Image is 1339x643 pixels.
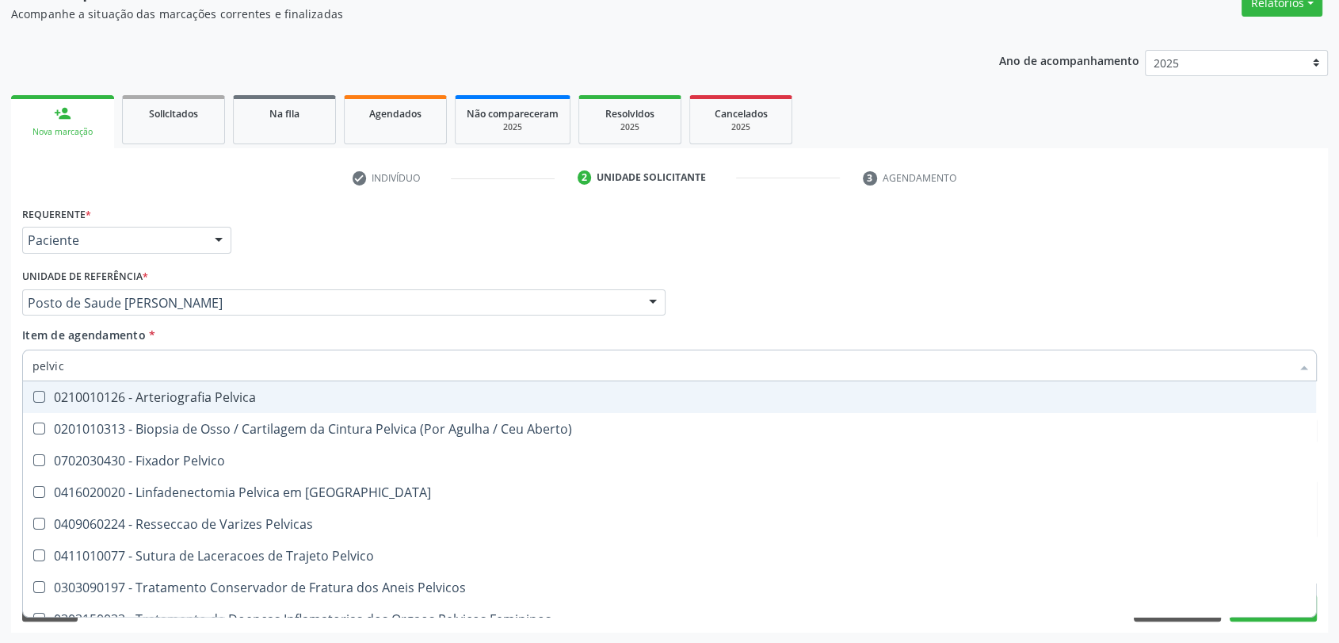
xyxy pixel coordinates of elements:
[28,295,633,311] span: Posto de Saude [PERSON_NAME]
[22,126,103,138] div: Nova marcação
[22,327,146,343] span: Item de agendamento
[597,170,706,185] div: Unidade solicitante
[32,350,1291,381] input: Buscar por procedimentos
[467,107,559,121] span: Não compareceram
[22,265,148,289] label: Unidade de referência
[369,107,422,121] span: Agendados
[32,391,1307,404] div: 0210010126 - Arteriografia Pelvica
[32,518,1307,530] div: 0409060224 - Resseccao de Varizes Pelvicas
[32,423,1307,435] div: 0201010313 - Biopsia de Osso / Cartilagem da Cintura Pelvica (Por Agulha / Ceu Aberto)
[28,232,199,248] span: Paciente
[467,121,559,133] div: 2025
[11,6,933,22] p: Acompanhe a situação das marcações correntes e finalizadas
[32,454,1307,467] div: 0702030430 - Fixador Pelvico
[715,107,768,121] span: Cancelados
[999,50,1139,70] p: Ano de acompanhamento
[32,549,1307,562] div: 0411010077 - Sutura de Laceracoes de Trajeto Pelvico
[32,486,1307,499] div: 0416020020 - Linfadenectomia Pelvica em [GEOGRAPHIC_DATA]
[22,202,91,227] label: Requerente
[605,107,654,121] span: Resolvidos
[32,581,1307,594] div: 0303090197 - Tratamento Conservador de Fratura dos Aneis Pelvicos
[269,107,299,121] span: Na fila
[54,105,71,122] div: person_add
[701,121,780,133] div: 2025
[32,613,1307,626] div: 0303150033 - Tratamento de Doencas Inflamatorias dos Orgaos Pelvicos Femininos
[149,107,198,121] span: Solicitados
[590,121,669,133] div: 2025
[578,170,592,185] div: 2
